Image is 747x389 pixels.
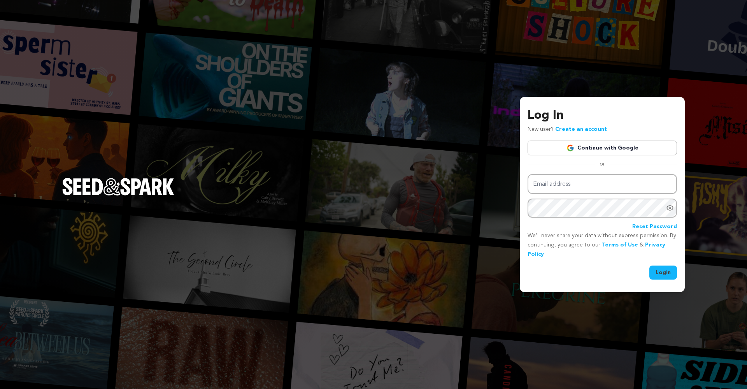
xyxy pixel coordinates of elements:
[62,178,174,211] a: Seed&Spark Homepage
[528,231,677,259] p: We’ll never share your data without express permission. By continuing, you agree to our & .
[528,125,607,134] p: New user?
[632,222,677,232] a: Reset Password
[602,242,638,248] a: Terms of Use
[595,160,610,168] span: or
[566,144,574,152] img: Google logo
[649,266,677,280] button: Login
[528,174,677,194] input: Email address
[528,242,665,257] a: Privacy Policy
[62,178,174,195] img: Seed&Spark Logo
[528,141,677,155] a: Continue with Google
[666,204,674,212] a: Show password as plain text. Warning: this will display your password on the screen.
[528,106,677,125] h3: Log In
[555,127,607,132] a: Create an account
